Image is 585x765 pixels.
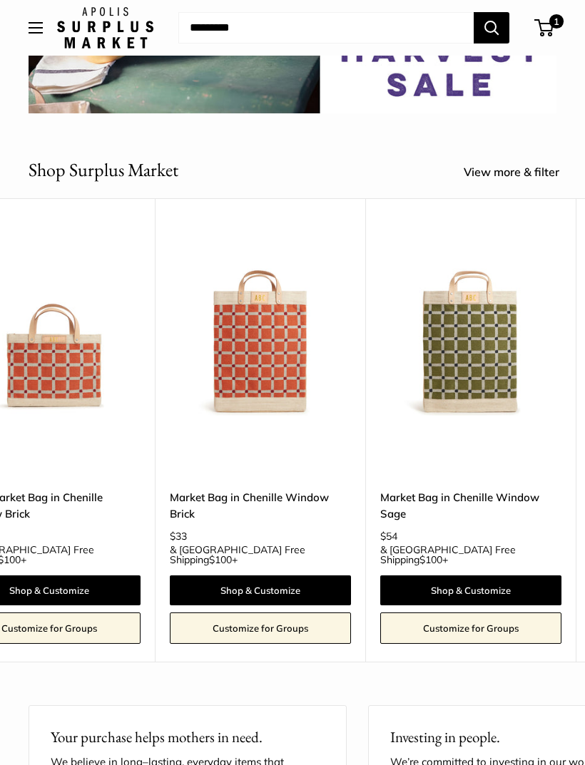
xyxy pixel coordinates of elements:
[170,235,351,416] a: Market Bag in Chenille Window BrickMarket Bag in Chenille Window Brick
[170,235,351,416] img: Market Bag in Chenille Window Brick
[51,726,325,749] p: Your purchase helps mothers in need.
[170,530,187,543] span: $33
[464,162,575,183] a: View more & filter
[209,553,232,566] span: $100
[536,19,554,36] a: 1
[170,489,351,523] a: Market Bag in Chenille Window Brick
[474,12,509,43] button: Search
[380,235,561,416] img: Market Bag in Chenille Window Sage
[170,612,351,644] a: Customize for Groups
[29,156,178,184] h2: Shop Surplus Market
[178,12,474,43] input: Search...
[380,235,561,416] a: Market Bag in Chenille Window SageMarket Bag in Chenille Window Sage
[380,612,561,644] a: Customize for Groups
[419,553,442,566] span: $100
[57,7,153,48] img: Apolis: Surplus Market
[380,545,561,565] span: & [GEOGRAPHIC_DATA] Free Shipping +
[170,575,351,605] a: Shop & Customize
[380,575,561,605] a: Shop & Customize
[380,489,561,523] a: Market Bag in Chenille Window Sage
[549,14,564,29] span: 1
[380,530,397,543] span: $54
[170,545,351,565] span: & [GEOGRAPHIC_DATA] Free Shipping +
[29,22,43,34] button: Open menu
